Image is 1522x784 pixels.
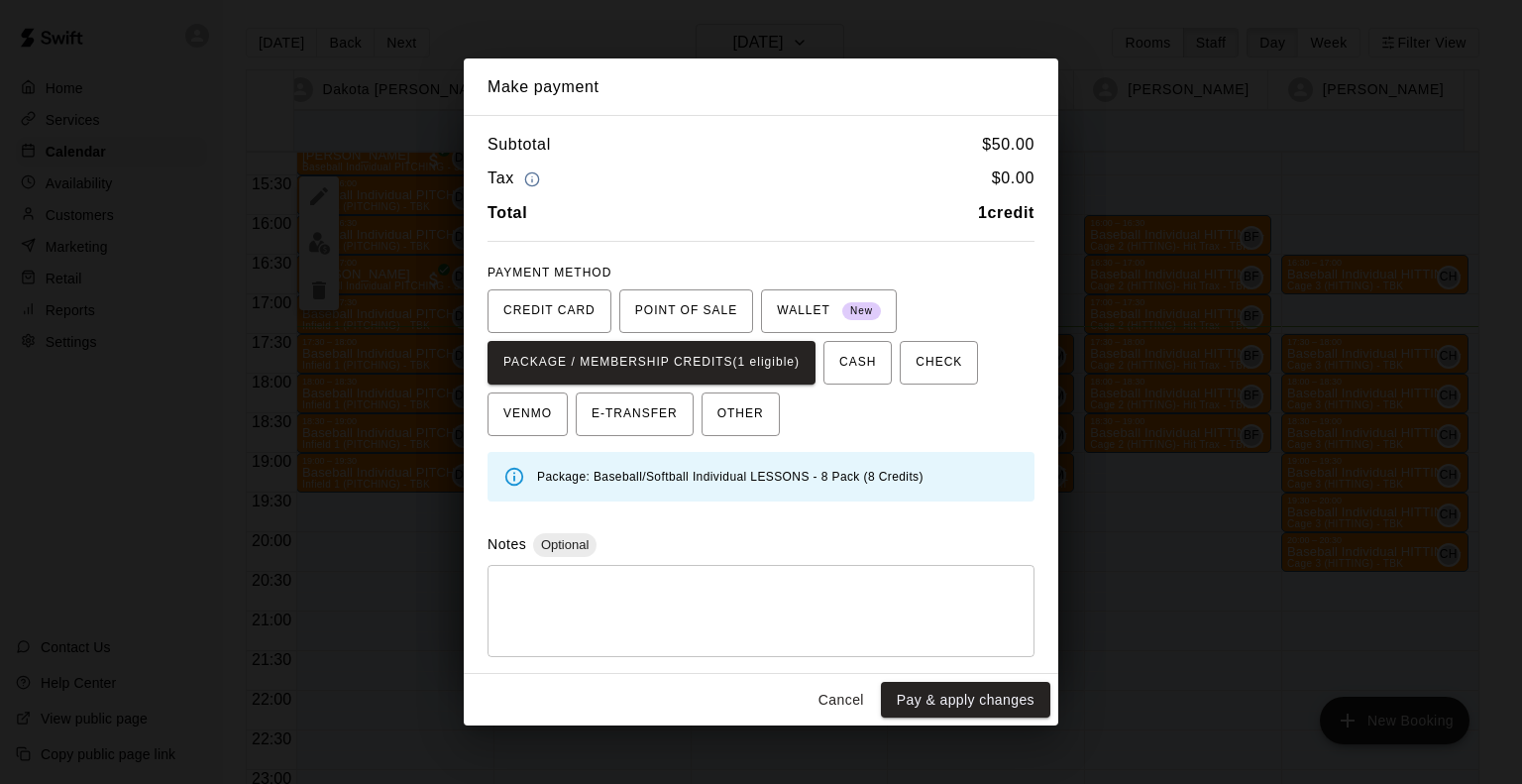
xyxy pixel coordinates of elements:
[537,470,924,484] span: Package: Baseball/Softball Individual LESSONS - 8 Pack (8 Credits)
[503,295,596,327] span: CREDIT CARD
[488,204,527,221] b: Total
[488,341,815,385] button: PACKAGE / MEMBERSHIP CREDITS(1 eligible)
[635,295,737,327] span: POINT OF SALE
[982,132,1034,158] h6: $ 50.00
[488,266,611,280] span: PAYMENT METHOD
[992,166,1034,192] h6: $ 0.00
[810,682,873,719] button: Cancel
[503,398,552,430] span: VENMO
[488,392,568,436] button: VENMO
[503,347,800,379] span: PACKAGE / MEMBERSHIP CREDITS (1 eligible)
[881,682,1050,719] button: Pay & apply changes
[576,392,694,436] button: E-TRANSFER
[592,398,678,430] span: E-TRANSFER
[488,289,611,333] button: CREDIT CARD
[777,295,881,327] span: WALLET
[619,289,753,333] button: POINT OF SALE
[464,58,1058,116] h2: Make payment
[761,289,897,333] button: WALLET New
[839,347,876,379] span: CASH
[916,347,962,379] span: CHECK
[702,392,780,436] button: OTHER
[842,298,881,325] span: New
[823,341,892,385] button: CASH
[488,132,551,158] h6: Subtotal
[533,537,597,552] span: Optional
[488,536,526,552] label: Notes
[900,341,978,385] button: CHECK
[488,166,545,192] h6: Tax
[717,398,764,430] span: OTHER
[978,204,1034,221] b: 1 credit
